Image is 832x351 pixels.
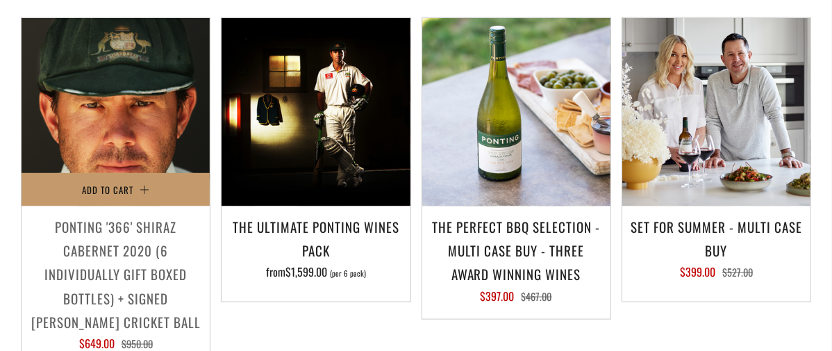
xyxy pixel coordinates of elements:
h3: The Ultimate Ponting Wines Pack [228,215,403,262]
span: $527.00 [722,265,753,279]
span: $397.00 [481,288,515,304]
a: The perfect BBQ selection - MULTI CASE BUY - Three award winning wines $397.00 $467.00 [422,215,610,302]
span: from [266,263,366,280]
a: Ponting '366' Shiraz Cabernet 2020 (6 individually gift boxed bottles) + SIGNED [PERSON_NAME] CRI... [22,215,210,349]
span: Add to Cart [82,183,133,197]
span: $467.00 [522,289,552,304]
button: Add to Cart [22,173,210,206]
h3: Set For Summer - Multi Case Buy [629,215,804,262]
span: $950.00 [122,336,153,351]
a: The Ultimate Ponting Wines Pack from$1,599.00 (per 6 pack) [222,215,410,284]
span: $1,599.00 [285,263,327,280]
a: Set For Summer - Multi Case Buy $399.00 $527.00 [622,215,810,284]
span: $399.00 [680,263,715,280]
h3: The perfect BBQ selection - MULTI CASE BUY - Three award winning wines [429,215,604,286]
h3: Ponting '366' Shiraz Cabernet 2020 (6 individually gift boxed bottles) + SIGNED [PERSON_NAME] CRI... [28,215,203,334]
span: (per 6 pack) [330,270,366,277]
